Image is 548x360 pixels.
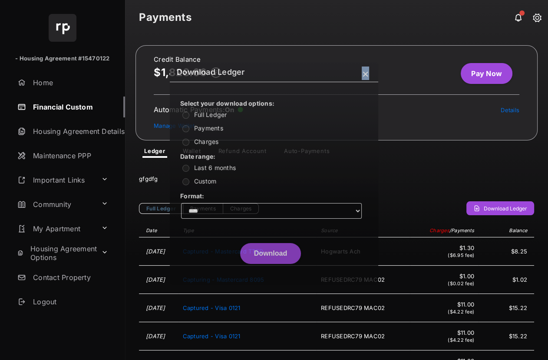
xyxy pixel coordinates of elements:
[194,124,223,132] label: Payments
[362,67,369,86] div: ×
[180,100,361,107] label: Select your download options:
[194,164,236,171] label: Last 6 months
[240,243,301,264] button: Download
[180,192,361,200] label: Format:
[194,111,227,118] label: Full Ledger
[170,62,252,82] h2: Download Ledger
[180,153,361,160] label: Date range:
[194,138,219,145] label: Charges
[194,177,217,185] label: Custom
